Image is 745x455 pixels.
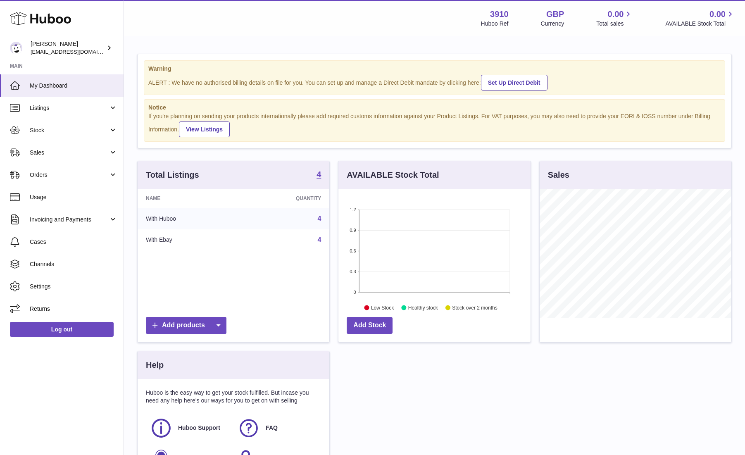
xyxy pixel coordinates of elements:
[30,82,117,90] span: My Dashboard
[138,189,239,208] th: Name
[30,216,109,224] span: Invoicing and Payments
[30,171,109,179] span: Orders
[30,193,117,201] span: Usage
[30,260,117,268] span: Channels
[596,20,633,28] span: Total sales
[350,207,356,212] text: 1.2
[178,424,220,432] span: Huboo Support
[148,74,721,91] div: ALERT : We have no authorised billing details on file for you. You can set up and manage a Direct...
[596,9,633,28] a: 0.00 Total sales
[266,424,278,432] span: FAQ
[138,229,239,251] td: With Ebay
[408,305,438,311] text: Healthy stock
[150,417,229,439] a: Huboo Support
[347,317,393,334] a: Add Stock
[146,317,226,334] a: Add products
[350,248,356,253] text: 0.6
[146,360,164,371] h3: Help
[608,9,624,20] span: 0.00
[481,20,509,28] div: Huboo Ref
[30,104,109,112] span: Listings
[10,42,22,54] img: max@shopogolic.net
[30,149,109,157] span: Sales
[481,75,547,91] a: Set Up Direct Debit
[30,305,117,313] span: Returns
[138,208,239,229] td: With Huboo
[709,9,726,20] span: 0.00
[30,126,109,134] span: Stock
[317,170,321,180] a: 4
[350,228,356,233] text: 0.9
[146,389,321,405] p: Huboo is the easy way to get your stock fulfilled. But incase you need any help here's our ways f...
[239,189,329,208] th: Quantity
[452,305,497,311] text: Stock over 2 months
[548,169,569,181] h3: Sales
[541,20,564,28] div: Currency
[179,121,230,137] a: View Listings
[317,215,321,222] a: 4
[148,65,721,73] strong: Warning
[238,417,317,439] a: FAQ
[354,290,356,295] text: 0
[490,9,509,20] strong: 3910
[317,170,321,179] strong: 4
[31,48,121,55] span: [EMAIL_ADDRESS][DOMAIN_NAME]
[31,40,105,56] div: [PERSON_NAME]
[146,169,199,181] h3: Total Listings
[10,322,114,337] a: Log out
[30,283,117,291] span: Settings
[665,9,735,28] a: 0.00 AVAILABLE Stock Total
[665,20,735,28] span: AVAILABLE Stock Total
[371,305,394,311] text: Low Stock
[148,112,721,137] div: If you're planning on sending your products internationally please add required customs informati...
[30,238,117,246] span: Cases
[317,236,321,243] a: 4
[546,9,564,20] strong: GBP
[347,169,439,181] h3: AVAILABLE Stock Total
[350,269,356,274] text: 0.3
[148,104,721,112] strong: Notice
